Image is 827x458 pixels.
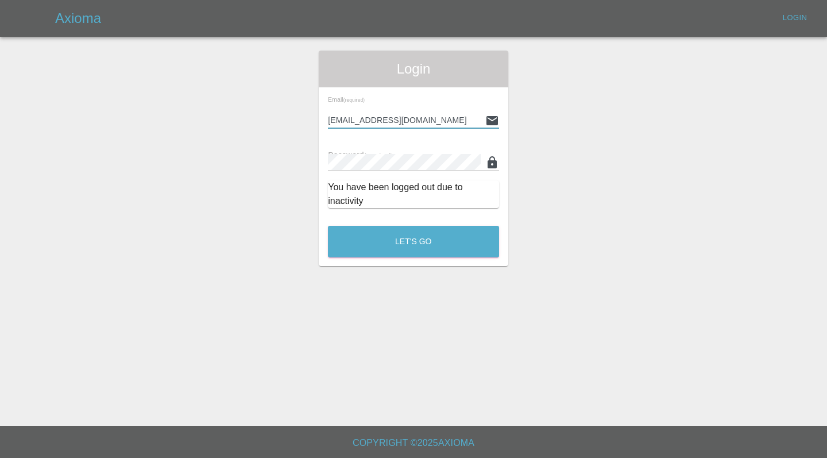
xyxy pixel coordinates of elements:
h5: Axioma [55,9,101,28]
h6: Copyright © 2025 Axioma [9,435,818,451]
span: Login [328,60,499,78]
a: Login [776,9,813,27]
span: Password [328,151,392,160]
small: (required) [364,152,393,159]
span: Email [328,96,365,103]
small: (required) [343,98,365,103]
div: You have been logged out due to inactivity [328,180,499,208]
button: Let's Go [328,226,499,257]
